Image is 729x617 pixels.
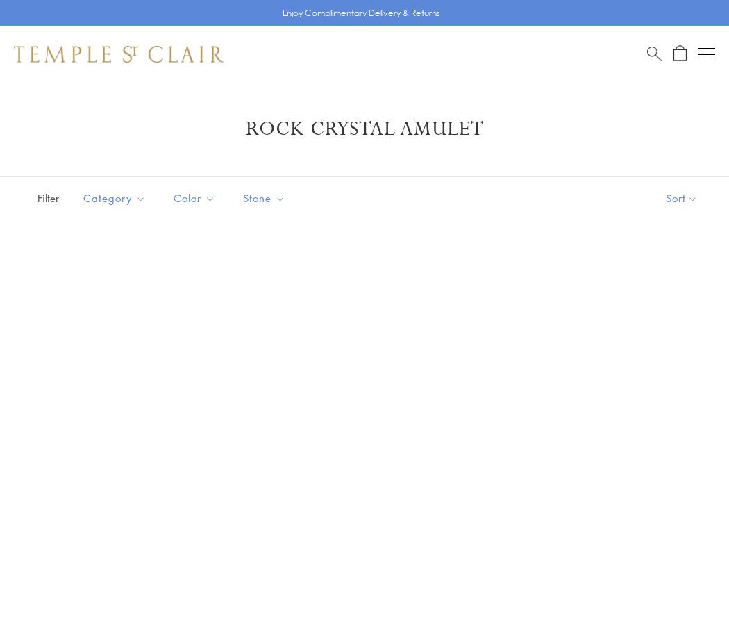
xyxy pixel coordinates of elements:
[698,46,715,63] button: Open navigation
[673,45,687,63] a: Open Shopping Bag
[14,46,224,63] img: Temple St. Clair
[167,190,226,207] span: Color
[35,117,694,142] h1: Rock Crystal Amulet
[163,183,226,214] button: Color
[236,190,296,207] span: Stone
[647,45,662,63] a: Search
[76,190,156,207] span: Category
[73,183,156,214] button: Category
[233,183,296,214] button: Stone
[635,177,729,220] button: Show sort by
[283,6,440,20] p: Enjoy Complimentary Delivery & Returns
